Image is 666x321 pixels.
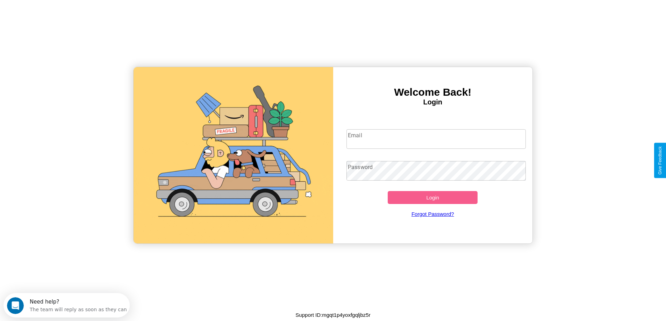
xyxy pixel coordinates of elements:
[343,204,522,224] a: Forgot Password?
[134,67,333,243] img: gif
[658,146,663,175] div: Give Feedback
[3,3,130,22] div: Open Intercom Messenger
[26,12,123,19] div: The team will reply as soon as they can
[295,310,370,320] p: Support ID: mgqt1p4yoxfgqljbz5r
[388,191,478,204] button: Login
[7,297,24,314] iframe: Intercom live chat
[333,98,533,106] h4: Login
[3,293,130,318] iframe: Intercom live chat discovery launcher
[333,86,533,98] h3: Welcome Back!
[26,6,123,12] div: Need help?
